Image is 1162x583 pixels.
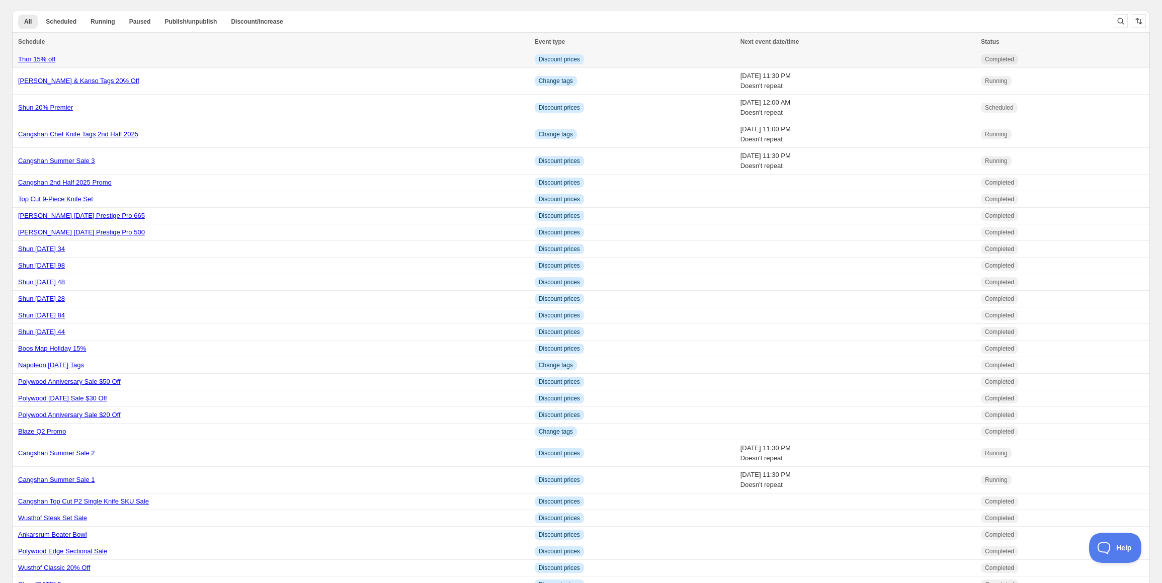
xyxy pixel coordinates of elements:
a: Polywood Anniversary Sale $20 Off [18,411,121,419]
span: Next event date/time [740,38,799,45]
span: Discount prices [539,262,580,270]
a: Shun [DATE] 48 [18,278,65,286]
span: Discount prices [539,278,580,286]
span: Completed [985,228,1014,236]
span: Publish/unpublish [164,18,217,26]
span: Completed [985,547,1014,555]
span: Change tags [539,428,573,436]
span: Completed [985,497,1014,506]
a: Napoleon [DATE] Tags [18,361,84,369]
span: Running [985,449,1008,457]
span: Discount prices [539,449,580,457]
a: Cangshan Summer Sale 3 [18,157,95,164]
span: Discount prices [539,345,580,353]
a: Polywood [DATE] Sale $30 Off [18,394,107,402]
span: Completed [985,378,1014,386]
span: Discount prices [539,195,580,203]
span: Discount prices [539,514,580,522]
span: Completed [985,328,1014,336]
a: Shun [DATE] 84 [18,311,65,319]
span: Discount prices [539,157,580,165]
span: Discount prices [539,564,580,572]
span: Completed [985,55,1014,63]
td: [DATE] 11:00 PM Doesn't repeat [737,121,978,148]
span: All [24,18,32,26]
a: Ankarsrum Beater Bowl [18,531,87,538]
a: Shun 20% Premier [18,104,73,111]
span: Schedule [18,38,45,45]
td: [DATE] 12:00 AM Doesn't repeat [737,95,978,121]
span: Completed [985,195,1014,203]
span: Status [981,38,1000,45]
span: Change tags [539,361,573,369]
span: Discount prices [539,311,580,319]
span: Completed [985,345,1014,353]
a: Shun [DATE] 44 [18,328,65,336]
span: Discount/increase [231,18,283,26]
a: Cangshan Chef Knife Tags 2nd Half 2025 [18,130,138,138]
span: Completed [985,311,1014,319]
span: Discount prices [539,295,580,303]
span: Completed [985,411,1014,419]
span: Scheduled [985,104,1014,112]
span: Running [985,77,1008,85]
span: Running [91,18,115,26]
span: Discount prices [539,411,580,419]
a: Polywood Edge Sectional Sale [18,547,107,555]
a: Cangshan 2nd Half 2025 Promo [18,179,112,186]
span: Event type [535,38,565,45]
span: Discount prices [539,104,580,112]
span: Paused [129,18,151,26]
a: [PERSON_NAME] & Kanso Tags 20% Off [18,77,139,85]
span: Change tags [539,130,573,138]
span: Discount prices [539,55,580,63]
span: Completed [985,245,1014,253]
span: Change tags [539,77,573,85]
span: Discount prices [539,476,580,484]
span: Discount prices [539,531,580,539]
td: [DATE] 11:30 PM Doesn't repeat [737,68,978,95]
span: Running [985,476,1008,484]
button: Search and filter results [1114,14,1128,28]
a: Shun [DATE] 98 [18,262,65,269]
span: Completed [985,262,1014,270]
span: Completed [985,361,1014,369]
a: Blaze Q2 Promo [18,428,66,435]
a: Shun [DATE] 34 [18,245,65,253]
a: Cangshan Top Cut P2 Single Knife SKU Sale [18,497,149,505]
a: Wusthof Steak Set Sale [18,514,87,522]
a: Polywood Anniversary Sale $50 Off [18,378,121,385]
a: Top Cut 9-Piece Knife Set [18,195,93,203]
span: Running [985,157,1008,165]
span: Completed [985,179,1014,187]
span: Completed [985,394,1014,402]
span: Discount prices [539,328,580,336]
a: Shun [DATE] 28 [18,295,65,302]
span: Completed [985,514,1014,522]
td: [DATE] 11:30 PM Doesn't repeat [737,440,978,467]
span: Discount prices [539,394,580,402]
span: Completed [985,428,1014,436]
span: Discount prices [539,378,580,386]
span: Completed [985,295,1014,303]
td: [DATE] 11:30 PM Doesn't repeat [737,148,978,175]
iframe: Toggle Customer Support [1089,533,1142,563]
span: Discount prices [539,245,580,253]
span: Discount prices [539,497,580,506]
span: Discount prices [539,212,580,220]
a: Boos Map Holiday 15% [18,345,86,352]
span: Discount prices [539,179,580,187]
a: Thor 15% off [18,55,55,63]
a: Wusthof Classic 20% Off [18,564,90,571]
a: [PERSON_NAME] [DATE] Prestige Pro 500 [18,228,145,236]
span: Discount prices [539,547,580,555]
span: Completed [985,212,1014,220]
a: Cangshan Summer Sale 1 [18,476,95,483]
span: Completed [985,564,1014,572]
span: Completed [985,531,1014,539]
button: Sort the results [1132,14,1146,28]
span: Discount prices [539,228,580,236]
a: Cangshan Summer Sale 2 [18,449,95,457]
span: Running [985,130,1008,138]
span: Completed [985,278,1014,286]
